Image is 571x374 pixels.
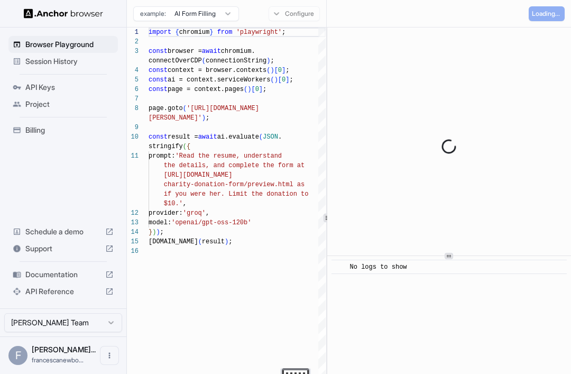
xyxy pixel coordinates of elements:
[8,79,118,96] div: API Keys
[25,99,114,110] span: Project
[282,76,285,84] span: 0
[32,345,96,354] span: Francesca Newbold
[127,28,139,37] div: 1
[282,67,285,74] span: ]
[259,86,263,93] span: ]
[127,47,139,56] div: 3
[8,346,27,365] div: F
[127,104,139,113] div: 8
[221,48,255,55] span: chromium.
[175,152,282,160] span: 'Read the resume, understand
[8,283,118,300] div: API Reference
[127,227,139,237] div: 14
[274,67,278,74] span: [
[236,29,282,36] span: 'playwright'
[187,143,190,150] span: {
[149,86,168,93] span: const
[127,123,139,132] div: 9
[149,105,183,112] span: page.goto
[25,125,114,135] span: Billing
[25,269,101,280] span: Documentation
[255,86,259,93] span: 0
[127,208,139,218] div: 12
[25,226,101,237] span: Schedule a demo
[278,133,282,141] span: .
[164,190,309,198] span: if you were her. Limit the donation to
[149,67,168,74] span: const
[183,209,206,217] span: 'groq'
[266,67,270,74] span: (
[127,75,139,85] div: 5
[225,238,228,245] span: )
[164,200,183,207] span: $10.'
[168,76,270,84] span: ai = context.serviceWorkers
[160,229,164,236] span: ;
[247,86,251,93] span: )
[32,356,84,364] span: francescanewbold5@gmail.com
[24,8,103,19] img: Anchor Logo
[278,76,282,84] span: [
[149,209,183,217] span: provider:
[198,133,217,141] span: await
[127,247,139,256] div: 16
[228,238,232,245] span: ;
[337,262,342,272] span: ​
[127,218,139,227] div: 13
[217,29,233,36] span: from
[25,286,101,297] span: API Reference
[285,67,289,74] span: ;
[127,66,139,75] div: 4
[127,237,139,247] div: 15
[127,151,139,161] div: 11
[168,67,266,74] span: context = browser.contexts
[206,57,266,65] span: connectionString
[149,76,168,84] span: const
[8,96,118,113] div: Project
[266,57,270,65] span: )
[127,94,139,104] div: 7
[164,171,233,179] span: [URL][DOMAIN_NAME]
[270,57,274,65] span: ;
[25,243,101,254] span: Support
[25,56,114,67] span: Session History
[149,143,183,150] span: stringify
[140,10,166,18] span: example:
[285,76,289,84] span: ]
[149,219,171,226] span: model:
[164,181,305,188] span: charity-donation-form/preview.html as
[149,152,175,160] span: prompt:
[202,57,206,65] span: (
[100,346,119,365] button: Open menu
[25,82,114,93] span: API Keys
[156,229,160,236] span: )
[168,48,202,55] span: browser =
[244,86,247,93] span: (
[202,48,221,55] span: await
[183,105,187,112] span: (
[187,105,259,112] span: '[URL][DOMAIN_NAME]
[274,76,278,84] span: )
[8,223,118,240] div: Schedule a demo
[183,143,187,150] span: (
[149,238,198,245] span: [DOMAIN_NAME]
[270,76,274,84] span: (
[202,114,206,122] span: )
[350,263,407,271] span: No logs to show
[127,85,139,94] div: 6
[206,209,209,217] span: ,
[8,36,118,53] div: Browser Playground
[278,67,282,74] span: 0
[8,53,118,70] div: Session History
[164,162,305,169] span: the details, and complete the form at
[168,133,198,141] span: result =
[263,133,278,141] span: JSON
[183,200,187,207] span: ,
[209,29,213,36] span: }
[168,86,244,93] span: page = context.pages
[202,238,225,245] span: result
[282,29,285,36] span: ;
[217,133,259,141] span: ai.evaluate
[8,240,118,257] div: Support
[127,37,139,47] div: 2
[149,229,152,236] span: }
